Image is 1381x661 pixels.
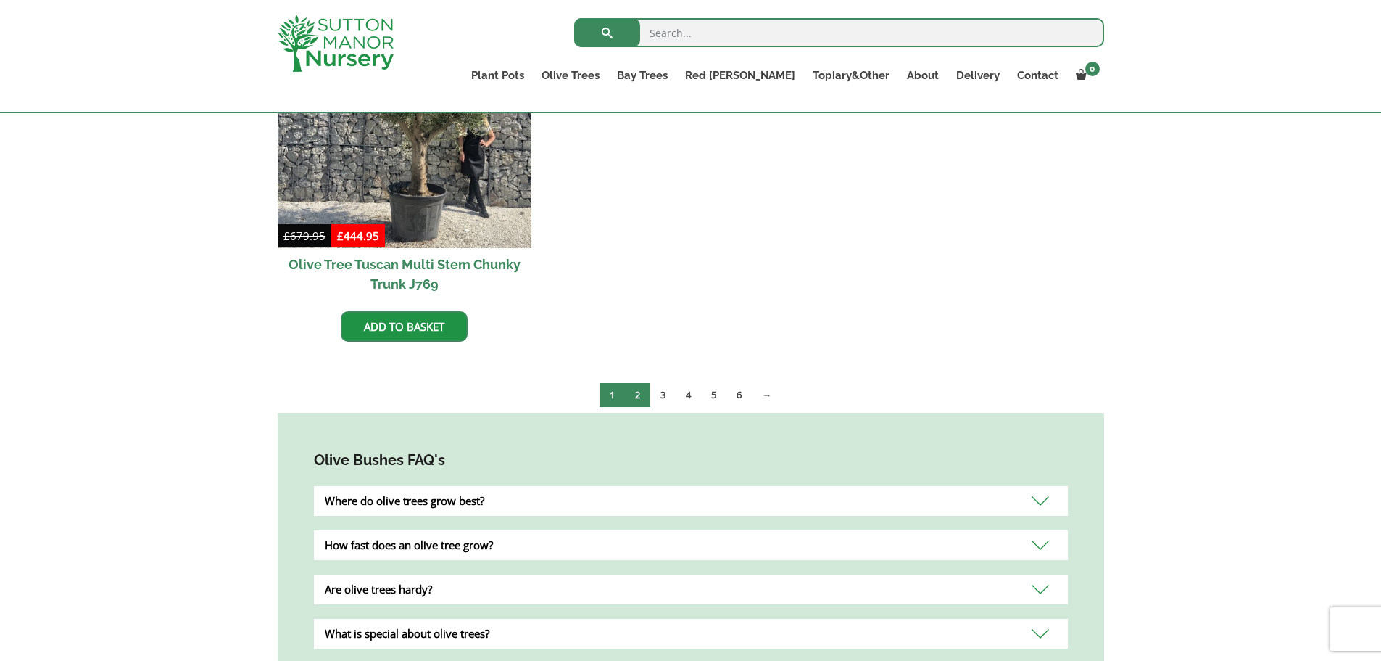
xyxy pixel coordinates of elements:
a: Contact [1008,65,1067,86]
a: Page 5 [701,383,726,407]
a: Plant Pots [463,65,533,86]
a: Page 3 [650,383,676,407]
div: Where do olive trees grow best? [314,486,1068,516]
h2: Olive Tree Tuscan Multi Stem Chunky Trunk J769 [278,248,532,300]
span: £ [337,229,344,243]
div: How fast does an olive tree grow? [314,530,1068,560]
img: logo [278,15,394,72]
a: Add to basket: “Olive Tree Tuscan Multi Stem Chunky Trunk J769” [341,311,468,342]
a: → [752,383,781,407]
bdi: 679.95 [283,229,325,243]
div: What is special about olive trees? [314,619,1068,649]
span: £ [283,229,290,243]
a: Page 6 [726,383,752,407]
a: Page 4 [676,383,701,407]
a: Page 2 [625,383,650,407]
bdi: 444.95 [337,229,379,243]
a: Delivery [947,65,1008,86]
a: Topiary&Other [804,65,898,86]
input: Search... [574,18,1104,47]
div: Are olive trees hardy? [314,575,1068,604]
a: Olive Trees [533,65,608,86]
a: 0 [1067,65,1104,86]
a: Bay Trees [608,65,676,86]
span: 0 [1085,62,1100,76]
h4: Olive Bushes FAQ's [314,449,1068,472]
a: About [898,65,947,86]
a: Red [PERSON_NAME] [676,65,804,86]
nav: Product Pagination [278,382,1104,413]
span: Page 1 [600,383,625,407]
